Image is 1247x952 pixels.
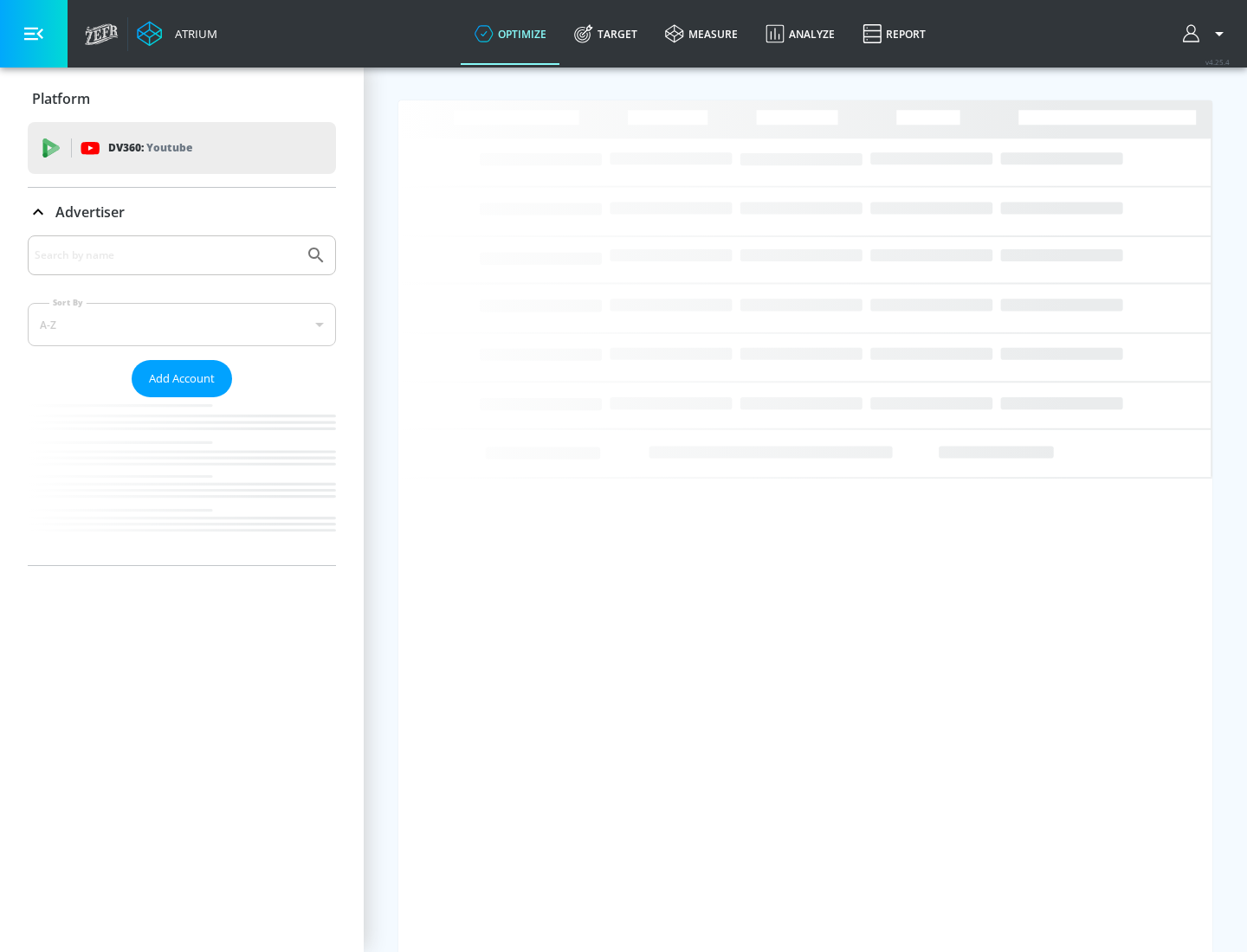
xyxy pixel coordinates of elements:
label: Sort By [49,297,87,308]
nav: list of Advertiser [28,397,336,565]
p: Platform [32,89,90,108]
a: measure [651,3,752,65]
div: Atrium [168,26,217,42]
span: Add Account [149,369,215,389]
a: Analyze [752,3,849,65]
div: Advertiser [28,188,336,236]
div: DV360: Youtube [28,122,336,174]
p: DV360: [108,138,192,158]
button: Add Account [132,360,232,397]
div: A-Z [28,303,336,346]
span: v 4.25.4 [1205,57,1230,67]
a: optimize [461,3,560,65]
div: Platform [28,74,336,123]
p: Advertiser [55,203,125,222]
input: Search by name [35,244,297,267]
a: Target [560,3,651,65]
a: Atrium [137,21,217,47]
p: Youtube [146,138,192,157]
a: Report [849,3,940,65]
div: Advertiser [28,235,336,565]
